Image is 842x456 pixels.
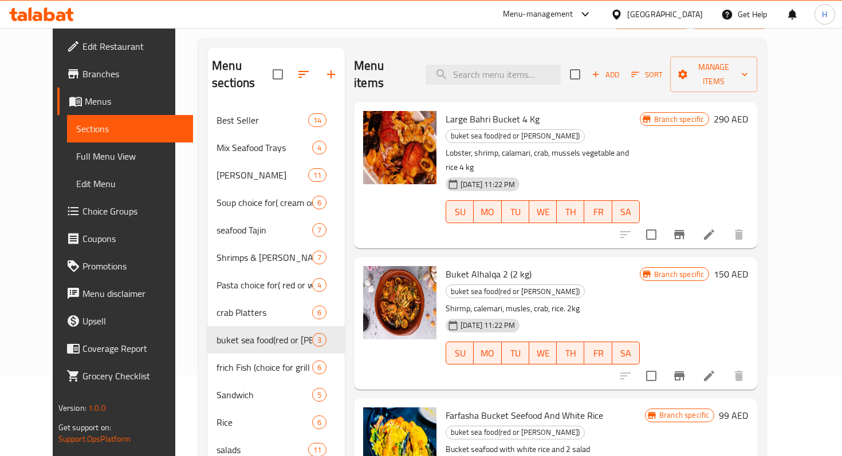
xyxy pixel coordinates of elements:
[563,62,587,86] span: Select section
[217,360,312,374] span: frich Fish (choice for grill or fried)
[207,134,345,161] div: Mix Seafood Trays4
[67,115,193,142] a: Sections
[584,200,612,223] button: FR
[612,200,640,223] button: SA
[266,62,290,86] span: Select all sections
[217,251,312,264] span: Shrimps & [PERSON_NAME] & Crab
[446,284,585,298] div: buket sea food(red or cary)
[426,65,561,85] input: search
[309,115,326,126] span: 14
[639,364,663,388] span: Select to update
[312,333,326,347] div: items
[725,362,753,390] button: delete
[67,142,193,170] a: Full Menu View
[627,8,703,21] div: [GEOGRAPHIC_DATA]
[446,129,585,143] div: buket sea food(red or cary)
[446,407,603,424] span: Farfasha Bucket Seefood And White Rice
[628,66,666,84] button: Sort
[587,66,624,84] span: Add item
[312,415,326,429] div: items
[313,142,326,153] span: 4
[446,426,585,439] div: buket sea food(red or cary)
[317,61,345,88] button: Add section
[561,204,580,220] span: TH
[57,362,193,390] a: Grocery Checklist
[207,161,345,189] div: [PERSON_NAME]11
[446,146,640,175] p: Lobster, shrimp, calamari, crab, mussels vegetable and rice 4 kg
[217,168,308,182] div: King Mael
[217,278,312,292] span: Pasta choice for( red or white souce)
[589,204,607,220] span: FR
[217,223,312,237] span: seafood Tajin
[639,223,663,247] span: Select to update
[451,204,469,220] span: SU
[88,401,106,415] span: 1.0.0
[82,232,184,245] span: Coupons
[217,333,312,347] div: buket sea food(red or cary)
[217,141,312,154] span: Mix Seafood Trays
[679,60,748,89] span: Manage items
[313,280,326,291] span: 4
[650,269,709,280] span: Branch specific
[58,431,131,446] a: Support.OpsPlatform
[650,114,709,125] span: Branch specific
[714,266,748,282] h6: 150 AED
[446,110,540,128] span: Large Bahri Bucket 4 Kg
[57,307,193,335] a: Upsell
[529,200,557,223] button: WE
[702,228,716,241] a: Edit menu item
[624,66,670,84] span: Sort items
[478,345,497,362] span: MO
[207,381,345,409] div: Sandwich5
[207,216,345,244] div: seafood Tajin7
[207,271,345,299] div: Pasta choice for( red or white souce)4
[85,94,184,108] span: Menus
[82,287,184,300] span: Menu disclaimer
[207,106,345,134] div: Best Seller14
[67,170,193,197] a: Edit Menu
[446,285,584,298] span: buket sea food(red or [PERSON_NAME])
[207,354,345,381] div: frich Fish (choice for grill or fried)6
[217,388,312,402] div: Sandwich
[212,57,273,92] h2: Menu sections
[217,168,308,182] span: [PERSON_NAME]
[312,196,326,209] div: items
[82,259,184,273] span: Promotions
[57,225,193,252] a: Coupons
[313,252,326,263] span: 7
[82,67,184,81] span: Branches
[207,299,345,326] div: crab Platters6
[451,345,469,362] span: SU
[82,39,184,53] span: Edit Restaurant
[207,189,345,216] div: Soup choice for( cream or red souce)6
[478,204,497,220] span: MO
[308,168,326,182] div: items
[446,129,584,142] span: buket sea food(red or [PERSON_NAME])
[617,345,635,362] span: SA
[589,345,607,362] span: FR
[207,409,345,436] div: Rice6
[534,345,552,362] span: WE
[57,252,193,280] a: Promotions
[312,388,326,402] div: items
[446,342,474,364] button: SU
[456,320,520,331] span: [DATE] 11:22 PM
[58,420,111,435] span: Get support on:
[313,390,326,401] span: 5
[312,223,326,237] div: items
[217,415,312,429] span: Rice
[207,244,345,271] div: Shrimps & [PERSON_NAME] & Crab7
[666,362,693,390] button: Branch-specific-item
[313,417,326,428] span: 6
[308,113,326,127] div: items
[557,342,584,364] button: TH
[82,369,184,383] span: Grocery Checklist
[57,60,193,88] a: Branches
[655,410,714,421] span: Branch specific
[217,196,312,209] span: Soup choice for( cream or red souce)
[587,66,624,84] button: Add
